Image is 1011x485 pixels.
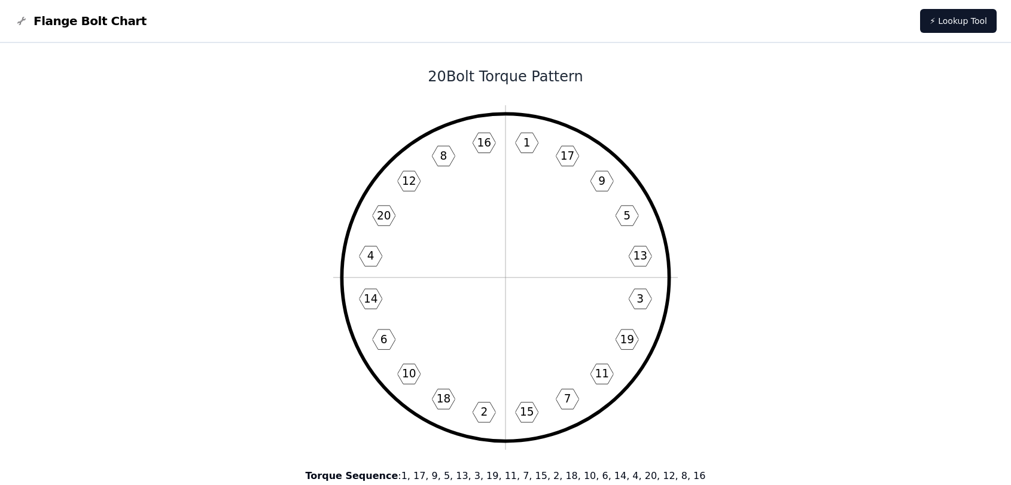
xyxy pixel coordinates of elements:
[561,150,575,162] text: 17
[364,292,378,305] text: 14
[184,469,827,483] p: : 1, 17, 9, 5, 13, 3, 19, 11, 7, 15, 2, 18, 10, 6, 14, 4, 20, 12, 8, 16
[184,67,827,86] h1: 20 Bolt Torque Pattern
[633,250,647,263] text: 13
[14,13,147,29] a: Flange Bolt Chart LogoFlange Bolt Chart
[637,292,644,305] text: 3
[595,367,609,380] text: 11
[564,392,571,405] text: 7
[367,250,374,263] text: 4
[402,175,416,187] text: 12
[620,333,634,346] text: 19
[920,9,997,33] a: ⚡ Lookup Tool
[380,333,388,346] text: 6
[437,392,451,405] text: 18
[306,470,398,481] b: Torque Sequence
[598,175,605,187] text: 9
[34,13,147,29] span: Flange Bolt Chart
[477,136,492,149] text: 16
[520,405,534,418] text: 15
[523,136,531,149] text: 1
[623,209,631,222] text: 5
[480,405,488,418] text: 2
[14,14,29,28] img: Flange Bolt Chart Logo
[377,209,391,222] text: 20
[440,150,447,162] text: 8
[402,367,416,380] text: 10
